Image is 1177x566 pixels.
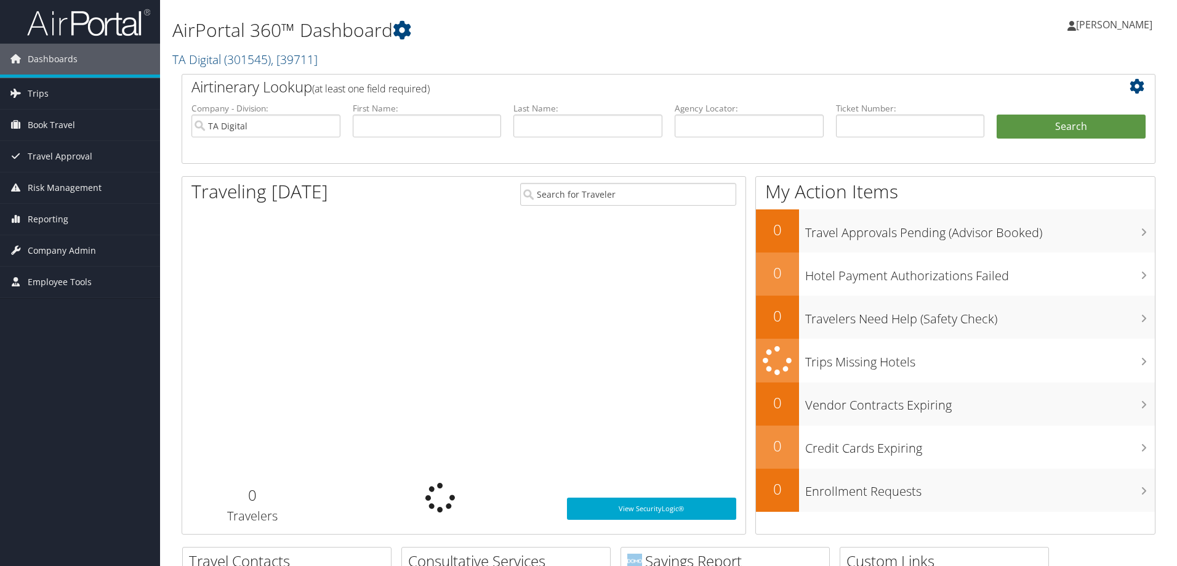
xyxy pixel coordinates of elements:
[28,267,92,297] span: Employee Tools
[172,51,318,68] a: TA Digital
[172,17,834,43] h1: AirPortal 360™ Dashboard
[28,78,49,109] span: Trips
[28,110,75,140] span: Book Travel
[805,477,1155,500] h3: Enrollment Requests
[756,382,1155,426] a: 0Vendor Contracts Expiring
[756,392,799,413] h2: 0
[28,204,68,235] span: Reporting
[513,102,662,115] label: Last Name:
[756,479,799,499] h2: 0
[28,235,96,266] span: Company Admin
[805,304,1155,328] h3: Travelers Need Help (Safety Check)
[805,434,1155,457] h3: Credit Cards Expiring
[567,498,736,520] a: View SecurityLogic®
[191,102,340,115] label: Company - Division:
[353,102,502,115] label: First Name:
[997,115,1146,139] button: Search
[756,426,1155,469] a: 0Credit Cards Expiring
[805,261,1155,285] h3: Hotel Payment Authorizations Failed
[756,339,1155,382] a: Trips Missing Hotels
[224,51,271,68] span: ( 301545 )
[191,76,1064,97] h2: Airtinerary Lookup
[28,141,92,172] span: Travel Approval
[756,209,1155,253] a: 0Travel Approvals Pending (Advisor Booked)
[271,51,318,68] span: , [ 39711 ]
[756,179,1155,204] h1: My Action Items
[191,485,314,506] h2: 0
[756,469,1155,512] a: 0Enrollment Requests
[805,218,1155,241] h3: Travel Approvals Pending (Advisor Booked)
[756,435,799,456] h2: 0
[1067,6,1165,43] a: [PERSON_NAME]
[520,183,736,206] input: Search for Traveler
[28,44,78,75] span: Dashboards
[312,82,430,95] span: (at least one field required)
[756,262,799,283] h2: 0
[191,507,314,525] h3: Travelers
[756,219,799,240] h2: 0
[756,296,1155,339] a: 0Travelers Need Help (Safety Check)
[805,390,1155,414] h3: Vendor Contracts Expiring
[805,347,1155,371] h3: Trips Missing Hotels
[27,8,150,37] img: airportal-logo.png
[836,102,985,115] label: Ticket Number:
[28,172,102,203] span: Risk Management
[1076,18,1152,31] span: [PERSON_NAME]
[191,179,328,204] h1: Traveling [DATE]
[756,253,1155,296] a: 0Hotel Payment Authorizations Failed
[756,305,799,326] h2: 0
[675,102,824,115] label: Agency Locator:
